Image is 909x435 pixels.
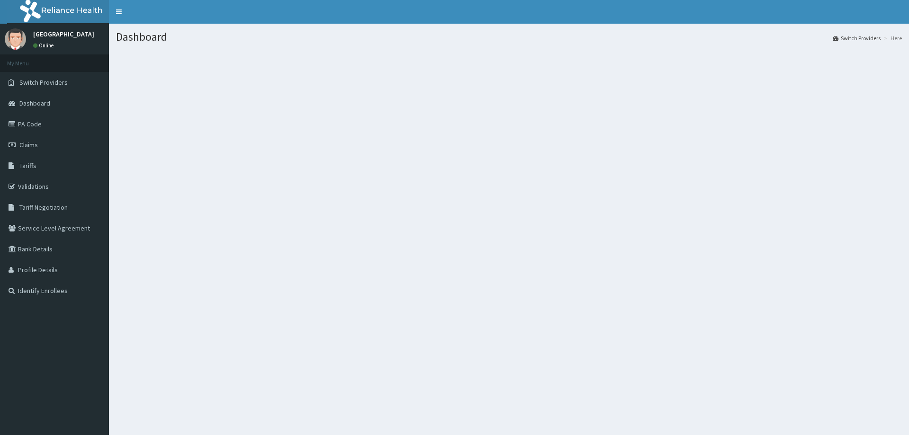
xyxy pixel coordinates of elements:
[19,161,36,170] span: Tariffs
[116,31,902,43] h1: Dashboard
[19,203,68,212] span: Tariff Negotiation
[5,28,26,50] img: User Image
[19,141,38,149] span: Claims
[833,34,881,42] a: Switch Providers
[33,31,94,37] p: [GEOGRAPHIC_DATA]
[19,99,50,107] span: Dashboard
[882,34,902,42] li: Here
[19,78,68,87] span: Switch Providers
[33,42,56,49] a: Online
